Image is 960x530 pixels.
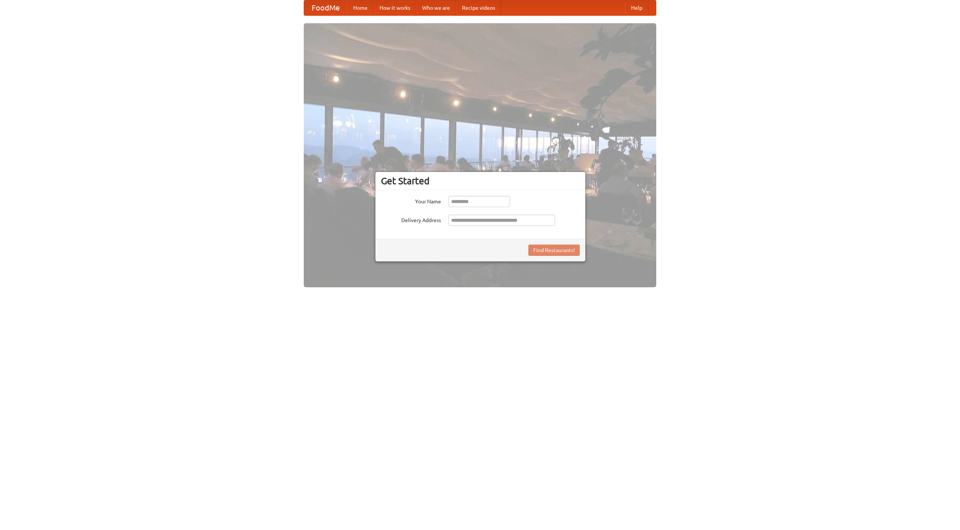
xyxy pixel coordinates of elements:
label: Delivery Address [381,215,441,224]
h3: Get Started [381,175,580,187]
a: Recipe videos [456,0,501,15]
a: FoodMe [304,0,347,15]
a: Home [347,0,373,15]
label: Your Name [381,196,441,205]
button: Find Restaurants! [528,245,580,256]
a: How it works [373,0,416,15]
a: Help [625,0,648,15]
a: Who we are [416,0,456,15]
